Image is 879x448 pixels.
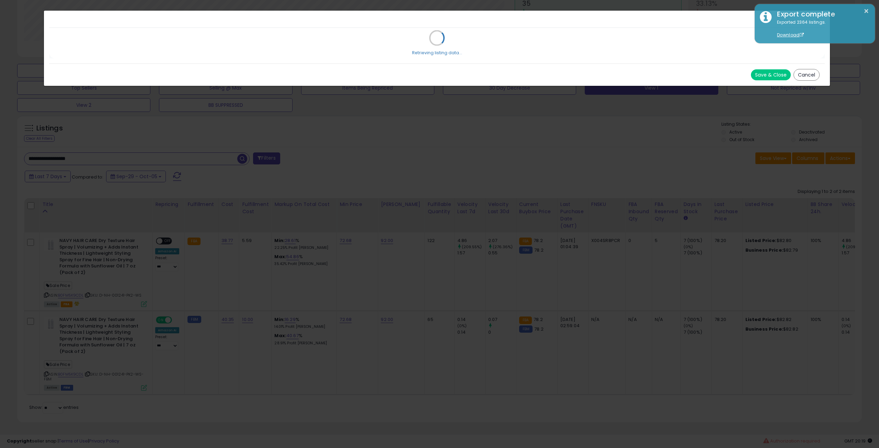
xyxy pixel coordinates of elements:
div: Export complete [772,9,870,19]
button: × [864,7,869,15]
button: Cancel [794,69,820,81]
div: Retrieving listing data... [412,50,462,56]
a: Download [777,32,804,38]
div: Exported 2364 listings. [772,19,870,38]
button: Save & Close [751,69,791,80]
